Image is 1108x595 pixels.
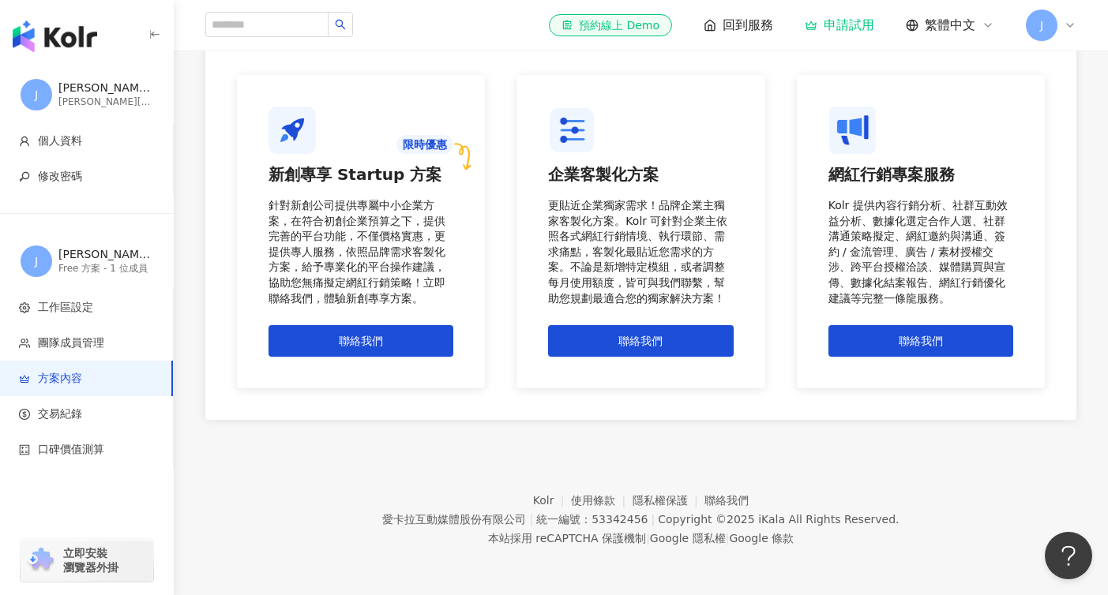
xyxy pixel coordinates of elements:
[533,494,571,507] a: Kolr
[651,513,655,526] span: |
[571,494,633,507] a: 使用條款
[704,494,749,507] a: 聯絡我們
[38,371,82,387] span: 方案內容
[488,529,794,548] span: 本站採用 reCAPTCHA 保護機制
[828,325,1013,357] button: 聯絡我們
[13,21,97,52] img: logo
[548,198,733,306] div: 更貼近企業獨家需求！品牌企業主獨家客製化方案。Kolr 可針對企業主依照各式網紅行銷情境、執行環節、需求痛點，客製化最貼近您需求的方案。不論是新增特定模組，或者調整每月使用額度，皆可與我們聯繫，...
[63,546,118,574] span: 立即安裝 瀏覽器外掛
[758,513,785,526] a: iKala
[723,17,773,34] span: 回到服務
[19,444,30,455] span: calculator
[828,107,876,154] img: 網紅行銷專案服務
[58,80,153,96] div: [PERSON_NAME].liang
[19,136,30,147] span: user
[548,163,733,185] div: 企業客製化方案
[704,17,773,34] a: 回到服務
[269,163,453,185] div: 新創專享 Startup 方案
[396,135,453,154] div: 限時優惠
[1045,532,1092,579] iframe: Help Scout Beacon - Open
[726,532,730,544] span: |
[633,494,705,507] a: 隱私權保護
[35,253,38,270] span: J
[828,198,1013,306] div: Kolr 提供內容行銷分析、社群互動效益分析、數據化選定合作人選、社群溝通策略擬定、網紅邀約與溝通、簽約 / 金流管理、廣告 / 素材授權交涉、跨平台授權洽談、媒體購買與宣傳、數據化結案報告、網...
[58,262,153,275] div: Free 方案 - 1 位成員
[38,169,82,185] span: 修改密碼
[38,335,104,351] span: 團隊成員管理
[38,300,93,316] span: 工作區設定
[38,133,82,149] span: 個人資料
[646,532,650,544] span: |
[339,335,383,347] span: 聯絡我們
[658,513,899,526] div: Copyright © 2025 All Rights Reserved.
[618,335,663,347] span: 聯絡我們
[58,247,153,263] div: [PERSON_NAME]-FREE
[536,513,648,526] div: 統一編號：53342456
[25,548,56,573] img: chrome extension
[650,532,726,544] a: Google 隱私權
[38,406,82,422] span: 交易紀錄
[805,17,874,33] a: 申請試用
[269,325,453,357] button: 聯絡我們
[828,163,1013,185] div: 網紅行銷專案服務
[729,532,794,544] a: Google 條款
[35,86,38,103] span: J
[19,409,30,420] span: dollar
[899,335,943,347] span: 聯絡我們
[21,539,153,582] a: chrome extension立即安裝 瀏覽器外掛
[269,198,453,306] div: 針對新創公司提供專屬中小企業方案，在符合初創企業預算之下，提供完善的平台功能，不僅價格實惠，更提供專人服務，依照品牌需求客製化方案，給予專業化的平台操作建議，協助您無痛擬定網紅行銷策略！立即聯絡...
[335,19,346,30] span: search
[529,513,533,526] span: |
[269,107,316,154] img: 新創專享 Startup 方案
[38,442,104,458] span: 口碑價值測算
[548,107,595,154] img: 企業客製化方案
[1040,17,1043,34] span: J
[19,171,30,182] span: key
[58,95,153,109] div: [PERSON_NAME][EMAIL_ADDRESS][DOMAIN_NAME]
[453,143,471,170] img: arrow
[925,17,975,34] span: 繁體中文
[562,17,659,33] div: 預約線上 Demo
[549,14,672,36] a: 預約線上 Demo
[548,325,733,357] button: 聯絡我們
[382,513,526,526] div: 愛卡拉互動媒體股份有限公司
